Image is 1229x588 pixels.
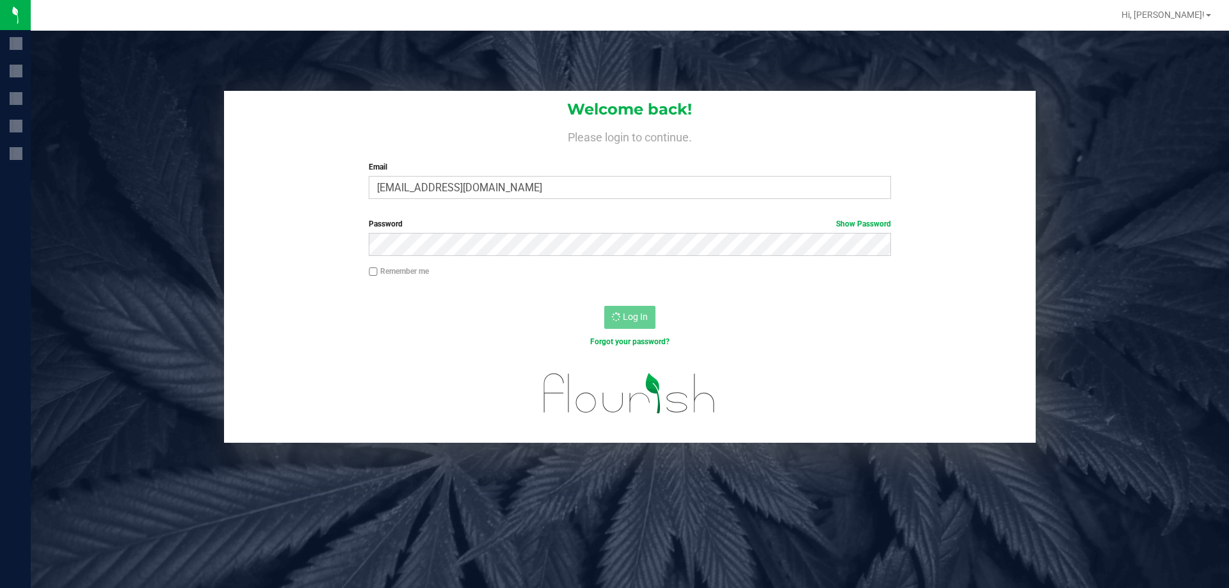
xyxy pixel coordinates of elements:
[590,337,670,346] a: Forgot your password?
[528,361,731,426] img: flourish_logo.svg
[836,219,891,228] a: Show Password
[369,267,378,276] input: Remember me
[224,101,1036,118] h1: Welcome back!
[604,306,655,329] button: Log In
[369,219,403,228] span: Password
[369,161,890,173] label: Email
[224,128,1036,143] h4: Please login to continue.
[369,266,429,277] label: Remember me
[623,312,648,322] span: Log In
[1121,10,1205,20] span: Hi, [PERSON_NAME]!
